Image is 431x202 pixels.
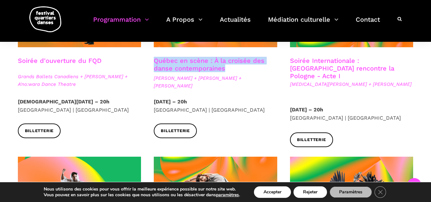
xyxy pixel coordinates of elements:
[290,80,413,88] span: [MEDICAL_DATA][PERSON_NAME] + [PERSON_NAME]
[216,192,239,198] button: paramètres
[93,14,149,33] a: Programmation
[290,106,413,122] p: [GEOGRAPHIC_DATA] | [GEOGRAPHIC_DATA]
[44,186,240,192] p: Nous utilisons des cookies pour vous offrir la meilleure expérience possible sur notre site web.
[161,128,190,134] span: Billetterie
[18,99,109,105] strong: [DEMOGRAPHIC_DATA][DATE] – 20h
[375,186,386,198] button: Close GDPR Cookie Banner
[29,6,61,32] img: logo-fqd-med
[290,107,323,113] strong: [DATE] – 20h
[166,14,203,33] a: A Propos
[44,192,240,198] p: Vous pouvez en savoir plus sur les cookies que nous utilisons ou les désactiver dans .
[154,57,264,72] a: Québec en scène : À la croisée des danse contemporaines
[18,98,141,114] p: [GEOGRAPHIC_DATA] | [GEOGRAPHIC_DATA]
[330,186,372,198] button: Paramètres
[18,57,101,64] a: Soirée d'ouverture du FQD
[356,14,380,33] a: Contact
[18,73,141,88] span: Grands Ballets Canadiens + [PERSON_NAME] + A'no:wara Dance Theatre
[25,128,54,134] span: Billetterie
[154,99,187,105] strong: [DATE] – 20h
[254,186,291,198] button: Accepter
[290,57,394,80] a: Soirée Internationale : [GEOGRAPHIC_DATA] rencontre la Pologne - Acte I
[18,123,61,138] a: Billetterie
[268,14,338,33] a: Médiation culturelle
[154,74,277,90] span: [PERSON_NAME] + [PERSON_NAME] + [PERSON_NAME]
[294,186,327,198] button: Rejeter
[297,137,326,143] span: Billetterie
[220,14,251,33] a: Actualités
[154,98,277,114] p: [GEOGRAPHIC_DATA] | [GEOGRAPHIC_DATA]
[290,132,333,147] a: Billetterie
[154,123,197,138] a: Billetterie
